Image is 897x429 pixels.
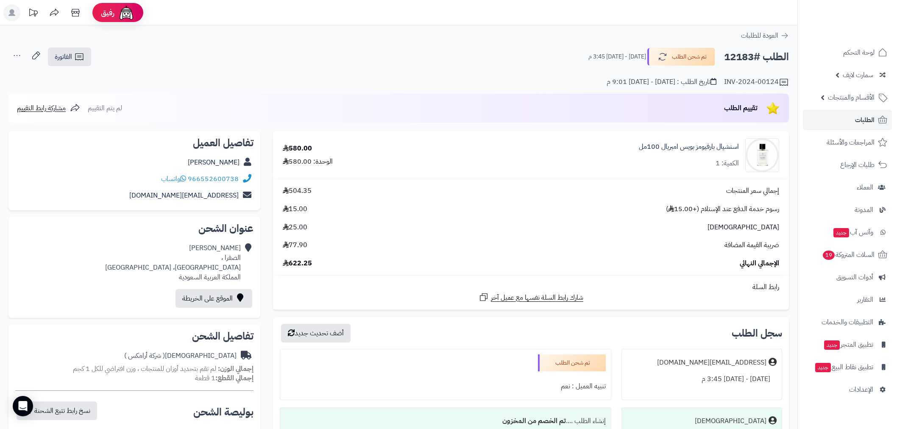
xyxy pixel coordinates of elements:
button: نسخ رابط تتبع الشحنة [17,401,97,420]
a: تطبيق المتجرجديد [803,334,892,355]
a: العودة للطلبات [741,31,789,41]
button: تم شحن الطلب [647,48,715,66]
span: رسوم خدمة الدفع عند الإستلام (+15.00 ) [666,204,779,214]
a: التطبيقات والخدمات [803,312,892,332]
span: العودة للطلبات [741,31,778,41]
span: وآتس آب [833,226,873,238]
span: الطلبات [855,114,875,126]
span: الأقسام والمنتجات [828,92,875,103]
span: جديد [833,228,849,237]
span: الفاتورة [55,52,72,62]
div: تم شحن الطلب [538,354,606,371]
a: وآتس آبجديد [803,222,892,242]
span: الإجمالي النهائي [740,259,779,268]
a: المدونة [803,200,892,220]
span: الإعدادات [849,384,873,396]
button: أضف تحديث جديد [281,324,351,343]
span: أدوات التسويق [836,271,873,283]
div: [PERSON_NAME] الصفرا ، [GEOGRAPHIC_DATA]، [GEOGRAPHIC_DATA] المملكة العربية السعودية [105,243,241,282]
span: ضريبة القيمة المضافة [724,240,779,250]
span: إجمالي سعر المنتجات [726,186,779,196]
div: [DEMOGRAPHIC_DATA] [124,351,237,361]
h2: بوليصة الشحن [193,407,253,417]
img: logo-2.png [839,6,889,24]
span: العملاء [857,181,873,193]
span: جديد [824,340,840,350]
span: السلات المتروكة [822,249,875,261]
div: 580.00 [283,144,312,153]
a: مشاركة رابط التقييم [17,103,80,113]
a: المراجعات والأسئلة [803,132,892,153]
a: الطلبات [803,110,892,130]
strong: إجمالي الوزن: [218,364,253,374]
span: 622.25 [283,259,312,268]
a: [PERSON_NAME] [188,157,240,167]
span: 25.00 [283,223,307,232]
div: الكمية: 1 [716,159,739,168]
span: تطبيق نقاط البيع [814,361,873,373]
h2: الطلب #12183 [724,48,789,66]
a: اسنشيال بارفيومز بويس امبريال 100مل [639,142,739,152]
span: التقارير [857,294,873,306]
h2: تفاصيل الشحن [15,331,253,341]
a: لوحة التحكم [803,42,892,63]
b: تم الخصم من المخزون [502,416,566,426]
small: [DATE] - [DATE] 3:45 م [588,53,646,61]
a: الفاتورة [48,47,91,66]
div: [DATE] - [DATE] 3:45 م [627,371,777,387]
img: ai-face.png [118,4,135,21]
span: شارك رابط السلة نفسها مع عميل آخر [491,293,583,303]
span: جديد [815,363,831,372]
span: لم يتم التقييم [88,103,122,113]
span: سمارت لايف [843,69,873,81]
a: العملاء [803,177,892,198]
div: الوحدة: 580.00 [283,157,333,167]
div: INV-2024-00124 [724,77,789,87]
strong: إجمالي القطع: [215,373,253,383]
span: 504.35 [283,186,312,196]
a: شارك رابط السلة نفسها مع عميل آخر [479,292,583,303]
div: تنبيه العميل : نعم [285,378,606,395]
a: تطبيق نقاط البيعجديد [803,357,892,377]
span: تقييم الطلب [724,103,758,113]
h3: سجل الطلب [732,328,782,338]
span: 77.90 [283,240,307,250]
span: طلبات الإرجاع [840,159,875,171]
span: المراجعات والأسئلة [827,136,875,148]
span: التطبيقات والخدمات [822,316,873,328]
a: طلبات الإرجاع [803,155,892,175]
a: واتساب [161,174,186,184]
span: نسخ رابط تتبع الشحنة [34,406,90,416]
a: تحديثات المنصة [22,4,44,23]
div: [EMAIL_ADDRESS][DOMAIN_NAME] [657,358,766,368]
span: لم تقم بتحديد أوزان للمنتجات ، وزن افتراضي للكل 1 كجم [73,364,216,374]
a: [EMAIL_ADDRESS][DOMAIN_NAME] [129,190,239,201]
a: 966552600738 [188,174,239,184]
div: [DEMOGRAPHIC_DATA] [695,416,766,426]
span: 15.00 [283,204,307,214]
a: الإعدادات [803,379,892,400]
span: مشاركة رابط التقييم [17,103,66,113]
div: تاريخ الطلب : [DATE] - [DATE] 9:01 م [607,77,716,87]
span: لوحة التحكم [843,47,875,58]
span: [DEMOGRAPHIC_DATA] [708,223,779,232]
a: التقارير [803,290,892,310]
div: رابط السلة [276,282,786,292]
img: 1681328489-c72c4b_8dc5cd0d833649bfb74e2b435726834a~mv2-90x90.png [746,138,779,172]
span: ( شركة أرامكس ) [124,351,165,361]
a: الموقع على الخريطة [175,289,252,308]
div: Open Intercom Messenger [13,396,33,416]
span: 19 [823,251,835,260]
span: تطبيق المتجر [823,339,873,351]
h2: عنوان الشحن [15,223,253,234]
h2: تفاصيل العميل [15,138,253,148]
span: رفيق [101,8,114,18]
span: المدونة [855,204,873,216]
a: أدوات التسويق [803,267,892,287]
small: 1 قطعة [195,373,253,383]
a: السلات المتروكة19 [803,245,892,265]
